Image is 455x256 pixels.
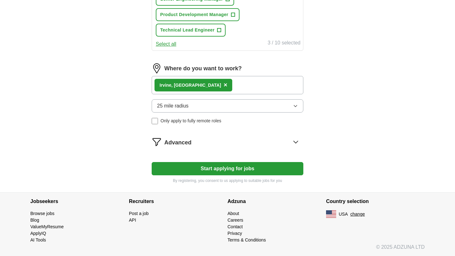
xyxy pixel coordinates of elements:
button: Select all [156,40,176,48]
span: Advanced [164,138,191,147]
img: location.png [152,63,162,73]
a: ApplyIQ [30,231,46,236]
a: API [129,218,136,223]
a: Careers [227,218,243,223]
button: 25 mile radius [152,99,303,113]
span: Only apply to fully remote roles [161,118,221,124]
a: Post a job [129,211,149,216]
span: USA [339,211,348,218]
div: © 2025 ADZUNA LTD [25,243,430,256]
a: About [227,211,239,216]
span: × [224,81,227,88]
button: Technical Lead Engineer [156,24,226,37]
img: US flag [326,210,336,218]
strong: Ir [160,83,162,88]
p: By registering, you consent to us applying to suitable jobs for you [152,178,303,183]
button: × [224,80,227,90]
span: Product Development Manager [160,11,228,18]
a: Privacy [227,231,242,236]
h4: Country selection [326,193,425,210]
img: filter [152,137,162,147]
button: Product Development Manager [156,8,240,21]
a: ValueMyResume [30,224,64,229]
button: Start applying for jobs [152,162,303,175]
span: 25 mile radius [157,102,189,110]
input: Only apply to fully remote roles [152,118,158,124]
a: Terms & Conditions [227,237,266,242]
a: Contact [227,224,243,229]
span: Technical Lead Engineer [160,27,215,33]
button: change [350,211,365,218]
div: 3 / 10 selected [268,39,300,48]
label: Where do you want to work? [164,64,242,73]
div: vine, [GEOGRAPHIC_DATA] [160,82,221,89]
a: Browse jobs [30,211,54,216]
a: AI Tools [30,237,46,242]
a: Blog [30,218,39,223]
